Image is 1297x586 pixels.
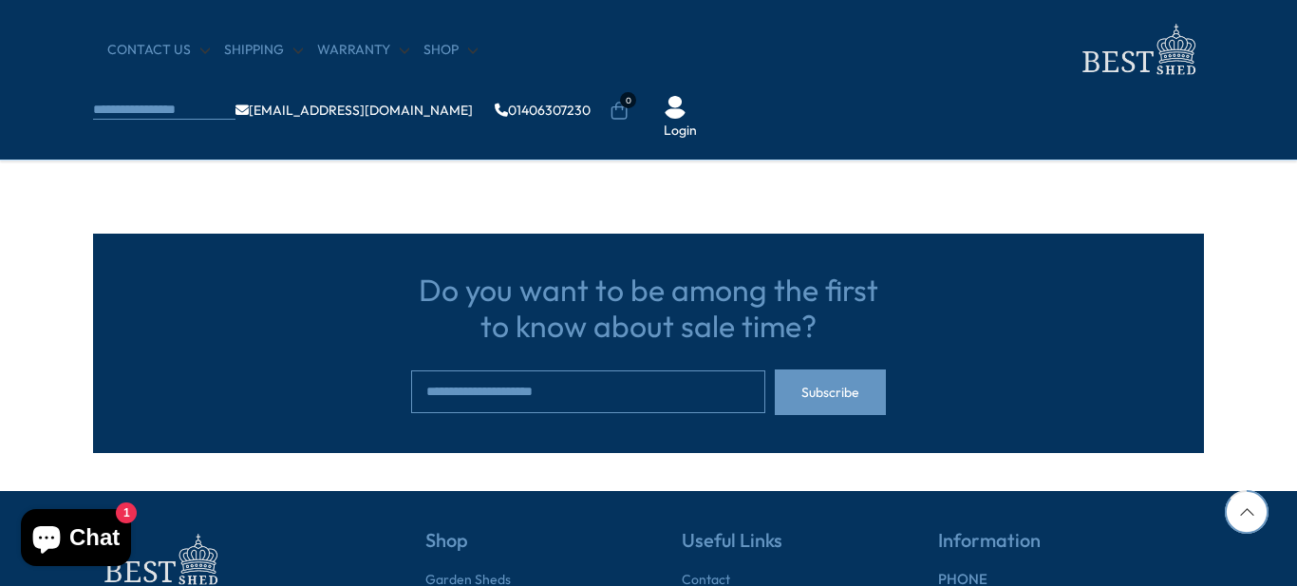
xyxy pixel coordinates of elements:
a: Warranty [317,41,409,60]
a: 0 [610,102,629,121]
img: logo [1071,19,1204,81]
inbox-online-store-chat: Shopify online store chat [15,509,137,571]
a: [EMAIL_ADDRESS][DOMAIN_NAME] [235,104,473,117]
button: Subscribe [775,369,886,415]
span: Subscribe [801,386,859,399]
span: 0 [620,92,636,108]
img: User Icon [664,96,686,119]
h3: Do you want to be among the first to know about sale time? [411,272,886,345]
a: CONTACT US [107,41,210,60]
a: Shipping [224,41,303,60]
a: 01406307230 [495,104,591,117]
a: Shop [423,41,478,60]
h5: Shop [425,529,615,571]
h5: Useful Links [682,529,872,571]
a: Login [664,122,697,141]
h5: Information [938,529,1204,571]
